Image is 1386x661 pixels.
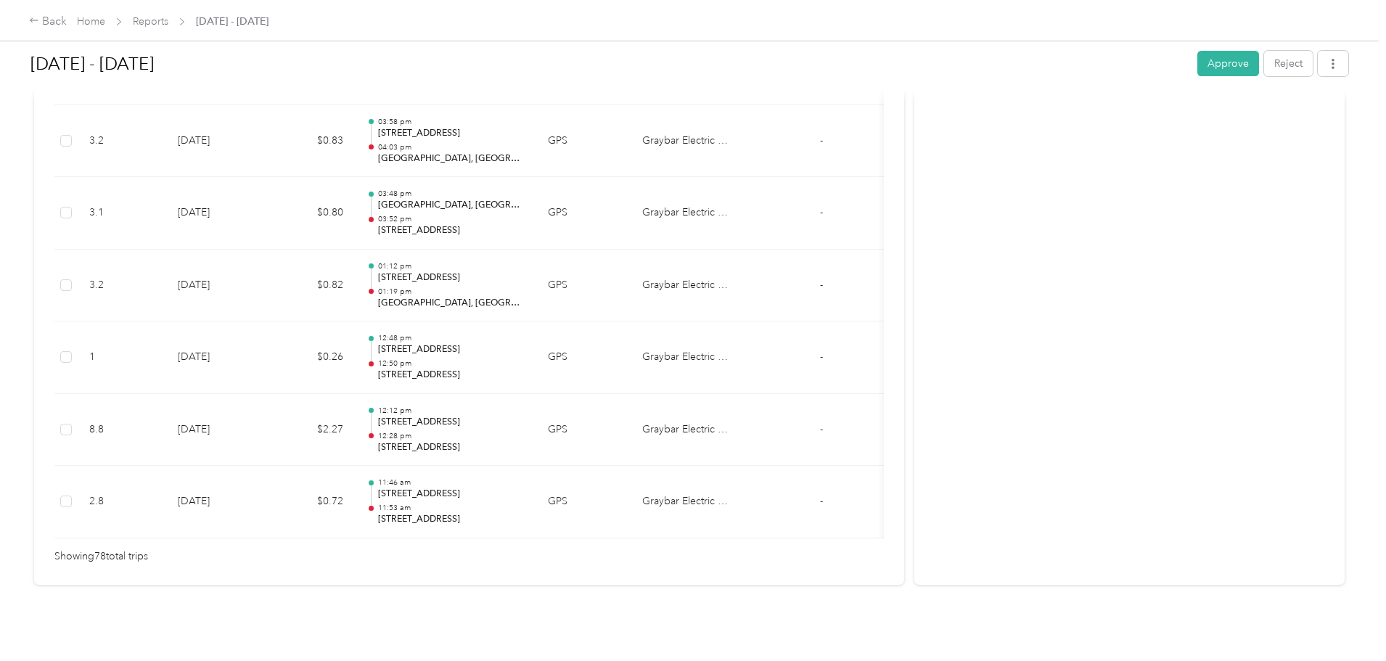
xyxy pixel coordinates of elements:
[631,177,739,250] td: Graybar Electric Company, Inc
[378,416,525,429] p: [STREET_ADDRESS]
[268,394,355,467] td: $2.27
[378,117,525,127] p: 03:58 pm
[268,177,355,250] td: $0.80
[378,503,525,513] p: 11:53 am
[378,189,525,199] p: 03:48 pm
[378,513,525,526] p: [STREET_ADDRESS]
[378,477,525,488] p: 11:46 am
[536,321,631,394] td: GPS
[29,13,67,30] div: Back
[1305,580,1386,661] iframe: Everlance-gr Chat Button Frame
[166,466,268,538] td: [DATE]
[30,46,1187,81] h1: Aug 1 - 31, 2025
[378,333,525,343] p: 12:48 pm
[166,250,268,322] td: [DATE]
[536,177,631,250] td: GPS
[378,369,525,382] p: [STREET_ADDRESS]
[378,271,525,284] p: [STREET_ADDRESS]
[78,394,166,467] td: 8.8
[378,488,525,501] p: [STREET_ADDRESS]
[378,224,525,237] p: [STREET_ADDRESS]
[378,152,525,165] p: [GEOGRAPHIC_DATA], [GEOGRAPHIC_DATA]
[378,214,525,224] p: 03:52 pm
[631,394,739,467] td: Graybar Electric Company, Inc
[77,15,105,28] a: Home
[378,441,525,454] p: [STREET_ADDRESS]
[820,495,823,507] span: -
[54,549,148,564] span: Showing 78 total trips
[268,105,355,178] td: $0.83
[268,466,355,538] td: $0.72
[820,423,823,435] span: -
[378,199,525,212] p: [GEOGRAPHIC_DATA], [GEOGRAPHIC_DATA]
[536,250,631,322] td: GPS
[378,142,525,152] p: 04:03 pm
[631,321,739,394] td: Graybar Electric Company, Inc
[166,394,268,467] td: [DATE]
[820,134,823,147] span: -
[78,250,166,322] td: 3.2
[536,105,631,178] td: GPS
[378,431,525,441] p: 12:28 pm
[378,127,525,140] p: [STREET_ADDRESS]
[133,15,168,28] a: Reports
[820,350,823,363] span: -
[536,466,631,538] td: GPS
[1264,51,1313,76] button: Reject
[631,466,739,538] td: Graybar Electric Company, Inc
[820,279,823,291] span: -
[268,321,355,394] td: $0.26
[631,105,739,178] td: Graybar Electric Company, Inc
[378,261,525,271] p: 01:12 pm
[166,105,268,178] td: [DATE]
[820,206,823,218] span: -
[78,105,166,178] td: 3.2
[378,287,525,297] p: 01:19 pm
[536,394,631,467] td: GPS
[1197,51,1259,76] button: Approve
[378,358,525,369] p: 12:50 pm
[166,177,268,250] td: [DATE]
[378,297,525,310] p: [GEOGRAPHIC_DATA], [GEOGRAPHIC_DATA]
[196,14,268,29] span: [DATE] - [DATE]
[631,250,739,322] td: Graybar Electric Company, Inc
[78,466,166,538] td: 2.8
[166,321,268,394] td: [DATE]
[268,250,355,322] td: $0.82
[78,177,166,250] td: 3.1
[378,406,525,416] p: 12:12 pm
[378,343,525,356] p: [STREET_ADDRESS]
[78,321,166,394] td: 1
